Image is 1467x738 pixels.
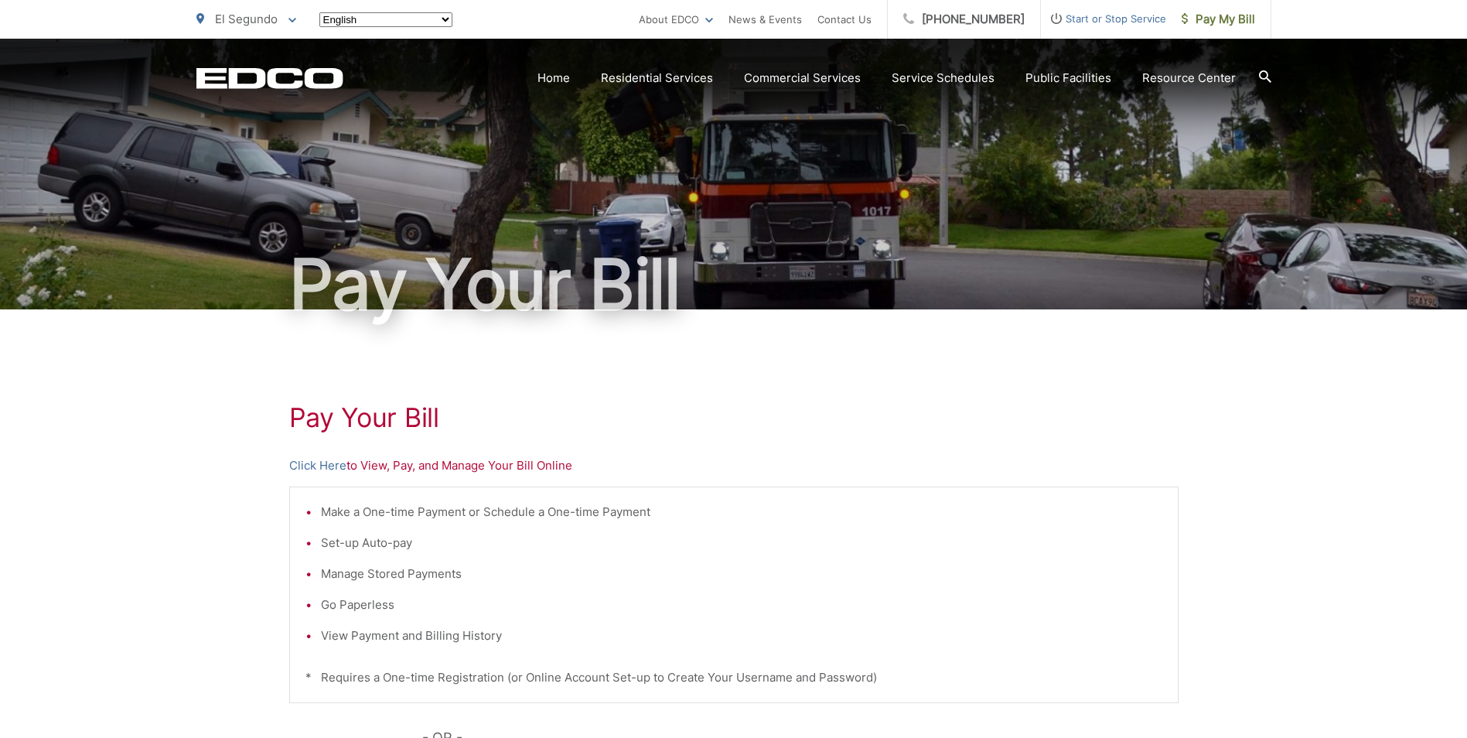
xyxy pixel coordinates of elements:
[289,456,346,475] a: Click Here
[321,627,1162,645] li: View Payment and Billing History
[744,69,861,87] a: Commercial Services
[537,69,570,87] a: Home
[196,67,343,89] a: EDCD logo. Return to the homepage.
[215,12,278,26] span: El Segundo
[321,534,1162,552] li: Set-up Auto-pay
[321,565,1162,583] li: Manage Stored Payments
[892,69,994,87] a: Service Schedules
[321,596,1162,614] li: Go Paperless
[1182,10,1255,29] span: Pay My Bill
[1025,69,1111,87] a: Public Facilities
[1142,69,1236,87] a: Resource Center
[321,503,1162,521] li: Make a One-time Payment or Schedule a One-time Payment
[319,12,452,27] select: Select a language
[817,10,872,29] a: Contact Us
[289,402,1179,433] h1: Pay Your Bill
[289,456,1179,475] p: to View, Pay, and Manage Your Bill Online
[601,69,713,87] a: Residential Services
[639,10,713,29] a: About EDCO
[196,246,1271,323] h1: Pay Your Bill
[305,668,1162,687] p: * Requires a One-time Registration (or Online Account Set-up to Create Your Username and Password)
[728,10,802,29] a: News & Events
